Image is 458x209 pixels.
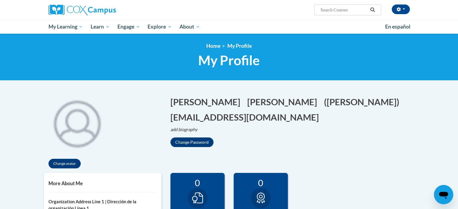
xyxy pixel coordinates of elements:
a: Home [206,43,220,49]
img: profile avatar [44,90,110,156]
button: Change Password [170,137,213,147]
button: Edit last name [247,96,321,108]
span: My Profile [198,52,260,68]
a: En español [381,20,414,33]
span: En español [385,23,410,30]
a: Learn [87,20,114,34]
span: My Profile [227,43,252,49]
span: My Learning [48,23,83,30]
iframe: Button to launch messaging window [434,185,453,204]
button: Edit email address [170,111,323,123]
a: Engage [114,20,144,34]
button: Change avatar [48,159,81,168]
a: Explore [144,20,176,34]
span: Explore [148,23,172,30]
a: My Learning [45,20,87,34]
input: Search Courses [320,6,368,14]
i: add biography [170,127,198,132]
button: Edit first name [170,96,244,108]
img: Cox Campus [48,5,116,15]
div: 0 [238,177,283,188]
div: Click to change the profile picture [44,90,110,156]
a: About [176,20,204,34]
button: Account Settings [392,5,410,14]
div: Main menu [39,20,419,34]
h5: More About Me [48,180,157,186]
button: Search [368,6,377,14]
button: Edit screen name [324,96,403,108]
span: Engage [117,23,140,30]
button: Edit biography [170,126,202,133]
span: About [179,23,200,30]
span: Learn [91,23,110,30]
div: 0 [175,177,220,188]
